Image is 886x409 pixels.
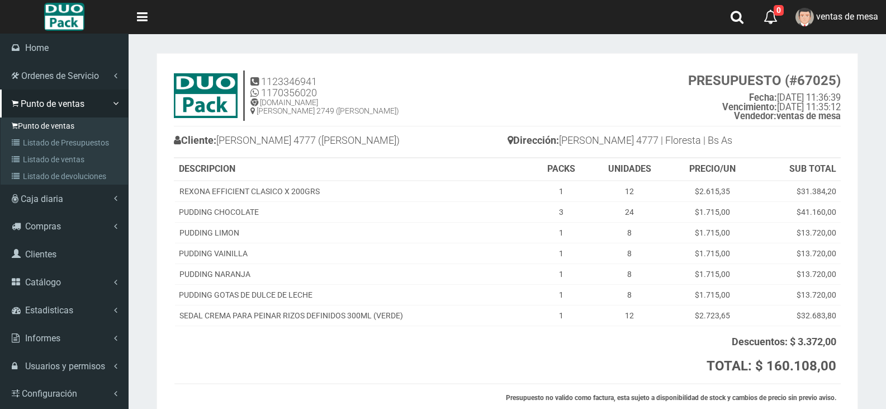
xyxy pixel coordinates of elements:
[533,305,590,326] td: 1
[722,102,777,112] strong: Vencimiento:
[506,394,836,402] strong: Presupuesto no valido como factura, esta sujeto a disponibilidad de stock y cambios de precio sin...
[590,305,670,326] td: 12
[533,223,590,243] td: 1
[174,158,533,181] th: DESCRIPCION
[670,158,755,181] th: PRECIO/UN
[174,202,533,223] td: PUDDING CHOCOLATE
[732,336,836,347] strong: Descuentos: $ 3.372,00
[533,243,590,264] td: 1
[590,243,670,264] td: 8
[688,73,841,121] small: [DATE] 11:36:39 [DATE] 11:35:12
[25,277,61,288] span: Catálogo
[688,73,841,88] strong: PRESUPUESTO (#67025)
[250,98,399,116] h5: [DOMAIN_NAME] [PERSON_NAME] 2749 ([PERSON_NAME])
[755,305,841,326] td: $32.683,80
[3,134,128,151] a: Listado de Presupuestos
[749,92,777,103] strong: Fecha:
[21,98,84,109] span: Punto de ventas
[590,285,670,305] td: 8
[670,264,755,285] td: $1.715,00
[755,223,841,243] td: $13.720,00
[670,285,755,305] td: $1.715,00
[25,305,73,316] span: Estadisticas
[590,223,670,243] td: 8
[174,181,533,202] td: REXONA EFFICIENT CLASICO X 200GRS
[21,194,63,204] span: Caja diaria
[25,43,49,53] span: Home
[508,134,559,146] b: Dirección:
[21,70,99,81] span: Ordenes de Servicio
[755,181,841,202] td: $31.384,20
[3,151,128,168] a: Listado de ventas
[174,132,508,152] h4: [PERSON_NAME] 4777 ([PERSON_NAME])
[755,285,841,305] td: $13.720,00
[734,111,776,121] strong: Vendedor:
[670,202,755,223] td: $1.715,00
[755,243,841,264] td: $13.720,00
[250,76,399,98] h4: 1123346941 1170356020
[174,73,238,118] img: 9k=
[174,134,216,146] b: Cliente:
[734,111,841,121] b: ventas de mesa
[25,333,60,344] span: Informes
[816,11,878,22] span: ventas de mesa
[533,158,590,181] th: PACKS
[25,361,105,372] span: Usuarios y permisos
[174,305,533,326] td: SEDAL CREMA PARA PEINAR RIZOS DEFINIDOS 300ML (VERDE)
[3,117,128,134] a: Punto de ventas
[533,285,590,305] td: 1
[174,243,533,264] td: PUDDING VAINILLA
[670,243,755,264] td: $1.715,00
[174,223,533,243] td: PUDDING LIMON
[774,5,784,16] span: 0
[590,264,670,285] td: 8
[533,202,590,223] td: 3
[3,168,128,185] a: Listado de devoluciones
[508,132,841,152] h4: [PERSON_NAME] 4777 | Floresta | Bs As
[755,202,841,223] td: $41.160,00
[533,264,590,285] td: 1
[590,158,670,181] th: UNIDADES
[590,181,670,202] td: 12
[174,264,533,285] td: PUDDING NARANJA
[670,223,755,243] td: $1.715,00
[670,305,755,326] td: $2.723,65
[590,202,670,223] td: 24
[795,8,814,26] img: User Image
[25,249,56,260] span: Clientes
[755,264,841,285] td: $13.720,00
[25,221,61,232] span: Compras
[707,358,836,374] strong: TOTAL: $ 160.108,00
[670,181,755,202] td: $2.615,35
[44,3,84,31] img: Logo grande
[533,181,590,202] td: 1
[174,285,533,305] td: PUDDING GOTAS DE DULCE DE LECHE
[755,158,841,181] th: SUB TOTAL
[22,388,77,399] span: Configuración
